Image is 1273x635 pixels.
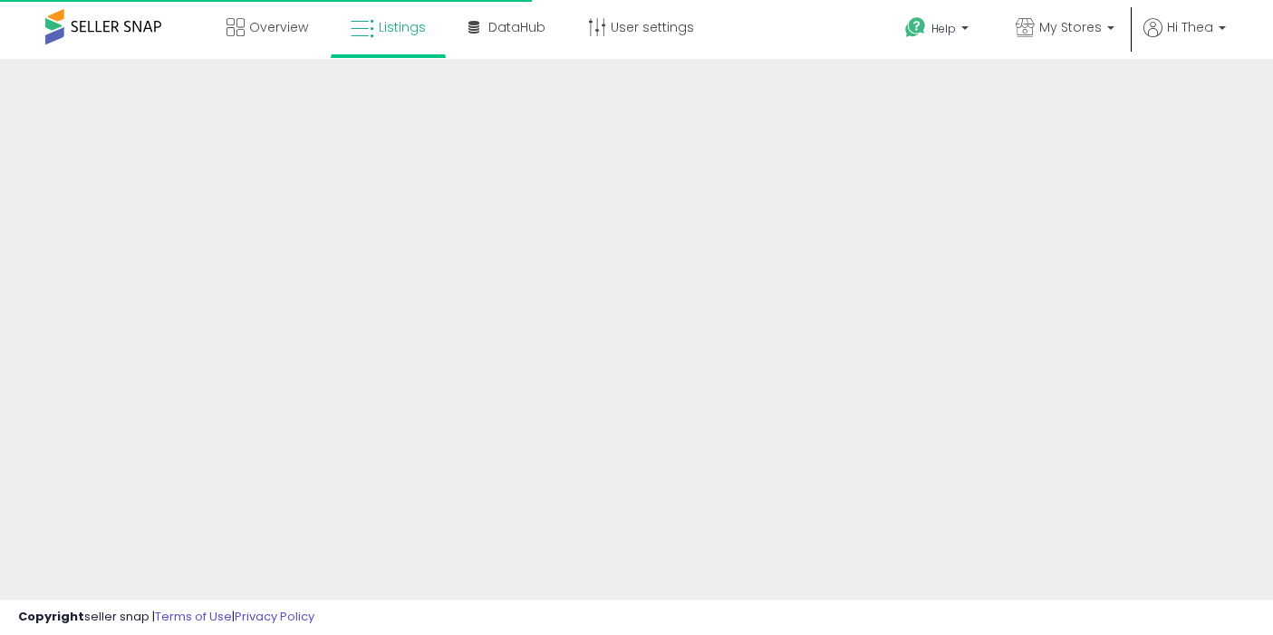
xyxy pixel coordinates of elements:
[155,608,232,625] a: Terms of Use
[18,608,84,625] strong: Copyright
[1143,18,1226,59] a: Hi Thea
[904,16,927,39] i: Get Help
[1167,18,1213,36] span: Hi Thea
[931,21,956,36] span: Help
[488,18,545,36] span: DataHub
[18,609,314,626] div: seller snap | |
[249,18,308,36] span: Overview
[1039,18,1102,36] span: My Stores
[379,18,426,36] span: Listings
[235,608,314,625] a: Privacy Policy
[891,3,987,59] a: Help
